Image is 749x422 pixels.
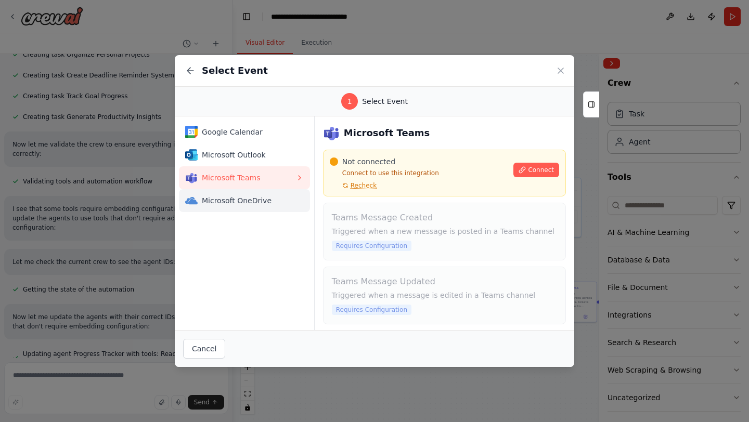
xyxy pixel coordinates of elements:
button: Microsoft OneDriveMicrosoft OneDrive [179,189,310,212]
span: Microsoft OneDrive [202,195,295,206]
span: Not connected [342,156,395,167]
span: Select Event [362,96,408,107]
img: Microsoft Outlook [185,149,198,161]
h4: Teams Message Created [332,212,557,224]
button: Microsoft OutlookMicrosoft Outlook [179,143,310,166]
img: Google Calendar [185,126,198,138]
button: Cancel [183,339,225,359]
p: Connect to use this integration [330,169,508,177]
button: Microsoft TeamsMicrosoft Teams [179,166,310,189]
h3: Microsoft Teams [344,126,430,140]
span: Requires Configuration [332,305,411,315]
span: Recheck [351,181,377,190]
p: Triggered when a message is edited in a Teams channel [332,290,557,300]
h2: Select Event [202,63,268,78]
img: Microsoft Teams [323,125,340,141]
img: Microsoft OneDrive [185,194,198,207]
img: Microsoft Teams [185,172,198,184]
span: Requires Configuration [332,241,411,251]
span: Microsoft Teams [202,173,295,183]
span: Connect [528,166,554,174]
button: Teams Message UpdatedTriggered when a message is edited in a Teams channelRequires Configuration [323,267,566,324]
button: Recheck [330,181,377,190]
button: Google CalendarGoogle Calendar [179,121,310,143]
span: Microsoft Outlook [202,150,295,160]
button: Connect [513,163,559,177]
button: Teams Message CreatedTriggered when a new message is posted in a Teams channelRequires Configuration [323,203,566,260]
h4: Teams Message Updated [332,275,557,288]
span: Google Calendar [202,127,295,137]
div: 1 [341,93,358,110]
p: Triggered when a new message is posted in a Teams channel [332,226,557,236]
